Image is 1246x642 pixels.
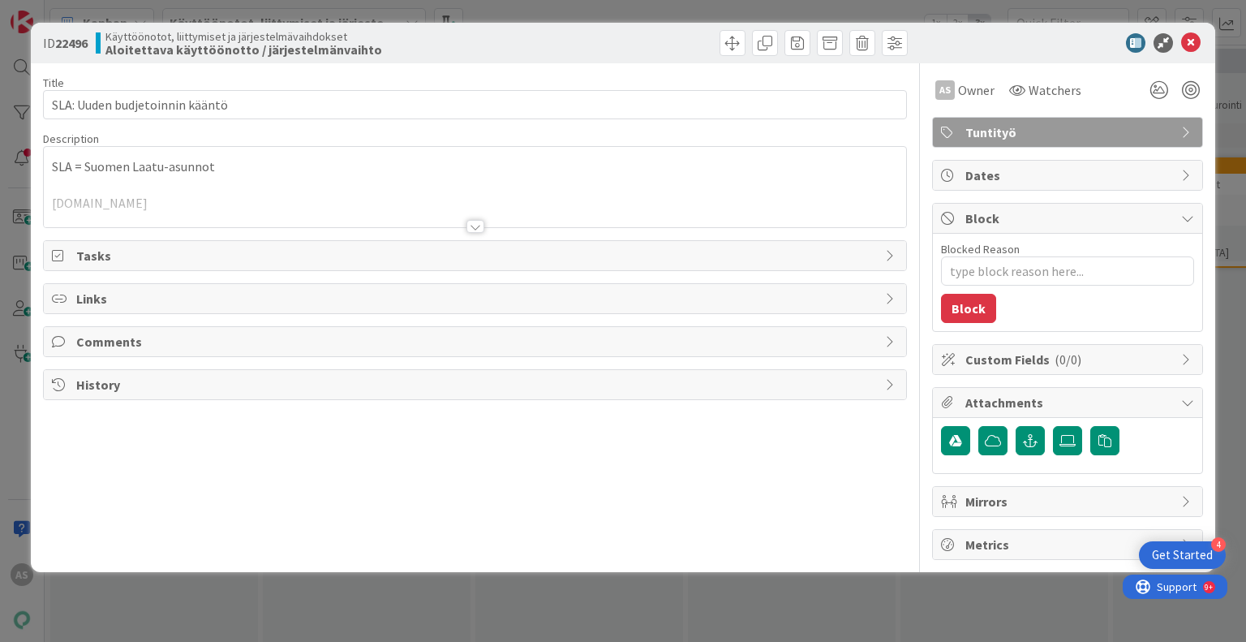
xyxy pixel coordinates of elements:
span: Käyttöönotot, liittymiset ja järjestelmävaihdokset [105,30,382,43]
div: 9+ [82,6,90,19]
b: 22496 [55,35,88,51]
span: Comments [76,332,876,351]
span: Block [965,209,1173,228]
span: Attachments [965,393,1173,412]
label: Blocked Reason [941,242,1020,256]
span: Metrics [965,535,1173,554]
button: Block [941,294,996,323]
span: Description [43,131,99,146]
span: Owner [958,80,995,100]
span: Custom Fields [965,350,1173,369]
span: Support [34,2,74,22]
div: AS [935,80,955,100]
span: History [76,375,876,394]
span: Mirrors [965,492,1173,511]
div: 4 [1211,537,1226,552]
div: Get Started [1152,547,1213,563]
div: Open Get Started checklist, remaining modules: 4 [1139,541,1226,569]
b: Aloitettava käyttöönotto / järjestelmänvaihto [105,43,382,56]
span: ( 0/0 ) [1055,351,1081,368]
span: Links [76,289,876,308]
span: Watchers [1029,80,1081,100]
input: type card name here... [43,90,906,119]
p: SLA = Suomen Laatu-asunnot [52,157,897,176]
span: Dates [965,166,1173,185]
label: Title [43,75,64,90]
span: Tuntityö [965,123,1173,142]
span: ID [43,33,88,53]
span: Tasks [76,246,876,265]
